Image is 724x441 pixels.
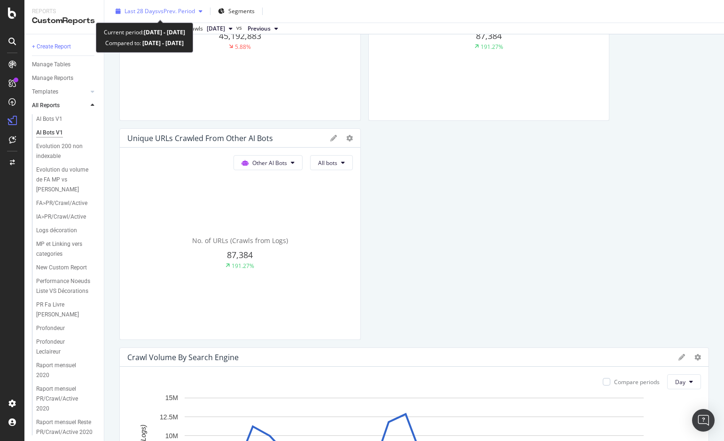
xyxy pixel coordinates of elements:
[104,27,185,38] div: Current period:
[36,384,92,414] div: Raport mensuel PR/Crawl/Active 2020
[36,198,87,208] div: FA>PR/Crawl/Active
[32,60,70,70] div: Manage Tables
[235,43,251,51] div: 5.88%
[36,384,97,414] a: Raport mensuel PR/Crawl/Active 2020
[692,409,715,432] div: Open Intercom Messenger
[228,7,255,15] span: Segments
[158,7,195,15] span: vs Prev. Period
[192,236,288,245] span: No. of URLs (Crawls from Logs)
[219,30,261,41] span: 45,192,883
[119,128,361,340] div: Unique URLs Crawled from Other AI BotsOther AI BotsAll botsNo. of URLs (Crawls from Logs)87,38419...
[36,323,65,333] div: Profondeur
[203,23,236,34] button: [DATE]
[144,28,185,36] b: [DATE] - [DATE]
[36,239,90,259] div: MP et Linking vers categories
[248,24,271,33] span: Previous
[476,30,502,41] span: 87,384
[36,417,97,437] a: Raport mensuel Reste PR/Crawl/Active 2020
[32,42,97,52] a: + Create Report
[32,101,60,110] div: All Reports
[236,24,244,32] span: vs
[36,165,93,195] div: Evolution du volume de FA MP vs Stocké
[32,73,73,83] div: Manage Reports
[252,159,287,167] span: Other AI Bots
[36,300,90,320] div: PR Fa Livre Stocké
[36,128,97,138] a: AI Bots V1
[36,212,86,222] div: IA>PR/Crawl/Active
[36,276,97,296] a: Performance Noeuds Liste VS Décorations
[36,417,93,437] div: Raport mensuel Reste PR/Crawl/Active 2020
[165,394,178,402] text: 15M
[32,87,88,97] a: Templates
[141,39,184,47] b: [DATE] - [DATE]
[36,337,88,357] div: Profondeur Leclaireur
[36,263,87,273] div: New Custom Report
[165,432,178,440] text: 10M
[36,128,63,138] div: AI Bots V1
[36,226,77,236] div: Logs décoration
[36,263,97,273] a: New Custom Report
[614,378,660,386] div: Compare periods
[32,73,97,83] a: Manage Reports
[105,38,184,48] div: Compared to:
[36,226,97,236] a: Logs décoration
[32,16,96,26] div: CustomReports
[32,101,88,110] a: All Reports
[36,165,97,195] a: Evolution du volume de FA MP vs [PERSON_NAME]
[160,413,178,421] text: 12.5M
[232,262,254,270] div: 191.27%
[32,87,58,97] div: Templates
[36,337,97,357] a: Profondeur Leclaireur
[127,134,273,143] div: Unique URLs Crawled from Other AI Bots
[32,60,97,70] a: Manage Tables
[127,353,239,362] div: Crawl Volume By Search Engine
[675,378,685,386] span: Day
[36,323,97,333] a: Profondeur
[36,198,97,208] a: FA>PR/Crawl/Active
[36,276,93,296] div: Performance Noeuds Liste VS Décorations
[32,42,71,52] div: + Create Report
[36,142,90,161] div: Evolution 200 non indexable
[36,361,88,380] div: Raport mensuel 2020
[36,239,97,259] a: MP et Linking vers categories
[227,249,253,260] span: 87,384
[36,114,97,124] a: AI Bots V1
[36,114,62,124] div: AI Bots V1
[32,8,96,16] div: Reports
[125,7,158,15] span: Last 28 Days
[234,155,303,170] button: Other AI Bots
[36,361,97,380] a: Raport mensuel 2020
[214,4,258,19] button: Segments
[244,23,282,34] button: Previous
[667,374,701,389] button: Day
[36,212,97,222] a: IA>PR/Crawl/Active
[112,4,206,19] button: Last 28 DaysvsPrev. Period
[36,300,97,320] a: PR Fa Livre [PERSON_NAME]
[310,155,353,170] button: All bots
[318,159,337,167] span: All bots
[481,43,503,51] div: 191.27%
[207,24,225,33] span: 2025 Oct. 1st
[36,142,97,161] a: Evolution 200 non indexable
